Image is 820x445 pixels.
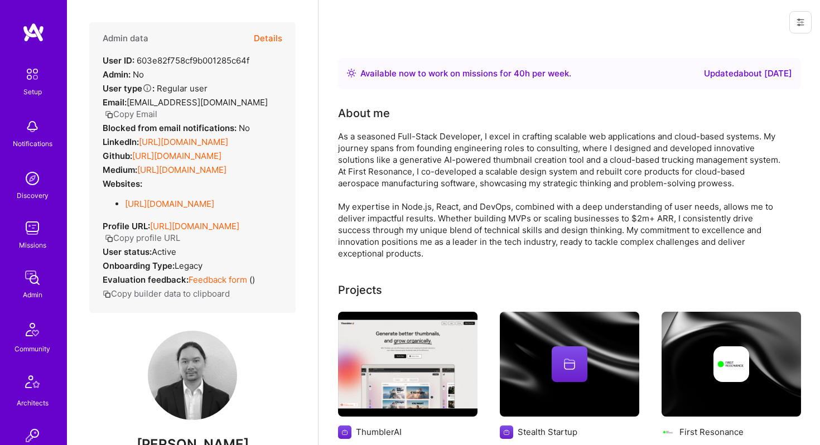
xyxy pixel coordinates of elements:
button: Copy Email [105,108,157,120]
div: Notifications [13,138,52,149]
div: ThumblerAI [356,426,402,438]
strong: Profile URL: [103,221,150,231]
div: First Resonance [679,426,744,438]
div: No [103,69,144,80]
div: Stealth Startup [518,426,577,438]
h4: Admin data [103,33,148,43]
a: [URL][DOMAIN_NAME] [150,221,239,231]
div: Projects [338,282,382,298]
img: discovery [21,167,44,190]
span: [EMAIL_ADDRESS][DOMAIN_NAME] [127,97,268,108]
img: admin teamwork [21,267,44,289]
div: No [103,122,250,134]
img: bell [21,115,44,138]
strong: User status: [103,246,152,257]
strong: Medium: [103,165,137,175]
span: Active [152,246,176,257]
i: icon Copy [103,290,111,298]
img: User Avatar [148,331,237,420]
img: Availability [347,69,356,78]
div: Admin [23,289,42,301]
div: Available now to work on missions for h per week . [360,67,571,80]
img: Company logo [338,425,351,439]
i: Help [142,83,152,93]
button: Copy builder data to clipboard [103,288,230,299]
a: [URL][DOMAIN_NAME] [132,151,221,161]
div: As a seasoned Full-Stack Developer, I excel in crafting scalable web applications and cloud-based... [338,130,784,259]
div: Community [15,343,50,355]
i: icon Copy [105,110,113,119]
a: [URL][DOMAIN_NAME] [139,137,228,147]
img: Architects [19,370,46,397]
a: [URL][DOMAIN_NAME] [137,165,226,175]
img: AI Thumbnail Creation Tool [338,312,477,417]
img: Company logo [662,425,675,439]
strong: Blocked from email notifications: [103,123,239,133]
strong: LinkedIn: [103,137,139,147]
strong: Github: [103,151,132,161]
div: Updated about [DATE] [704,67,792,80]
div: Architects [17,397,49,409]
img: teamwork [21,217,44,239]
img: Company logo [713,346,749,382]
strong: Websites: [103,178,142,189]
i: icon Copy [105,234,113,243]
img: Community [19,316,46,343]
strong: User type : [103,83,155,94]
div: Missions [19,239,46,251]
div: Regular user [103,83,208,94]
div: About me [338,105,390,122]
a: Feedback form [189,274,247,285]
div: ( ) [103,274,255,286]
strong: Admin: [103,69,131,80]
strong: Email: [103,97,127,108]
strong: Evaluation feedback: [103,274,189,285]
img: cover [662,312,801,417]
button: Copy profile URL [105,232,180,244]
img: logo [22,22,45,42]
img: Company logo [500,425,513,439]
div: Discovery [17,190,49,201]
a: [URL][DOMAIN_NAME] [125,199,214,209]
strong: Onboarding Type: [103,260,175,271]
strong: User ID: [103,55,134,66]
div: Setup [23,86,42,98]
div: 603e82f758cf9b001285c64f [103,55,249,66]
img: setup [21,62,44,86]
span: legacy [175,260,202,271]
button: Details [254,22,282,55]
img: cover [500,312,639,417]
span: 40 [514,68,525,79]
